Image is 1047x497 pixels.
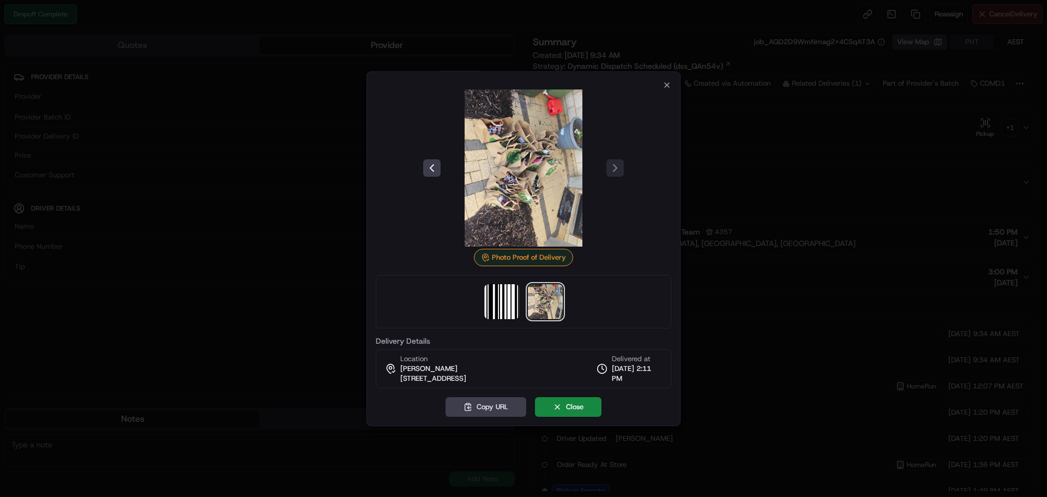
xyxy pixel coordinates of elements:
[445,89,602,247] img: photo_proof_of_delivery image
[376,337,671,345] label: Delivery Details
[400,354,428,364] span: Location
[535,397,601,417] button: Close
[484,284,519,319] img: barcode_scan_on_pickup image
[446,397,526,417] button: Copy URL
[528,284,563,319] img: photo_proof_of_delivery image
[474,249,573,266] div: Photo Proof of Delivery
[400,364,458,374] span: [PERSON_NAME]
[612,364,662,384] span: [DATE] 2:11 PM
[400,374,466,384] span: [STREET_ADDRESS]
[612,354,662,364] span: Delivered at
